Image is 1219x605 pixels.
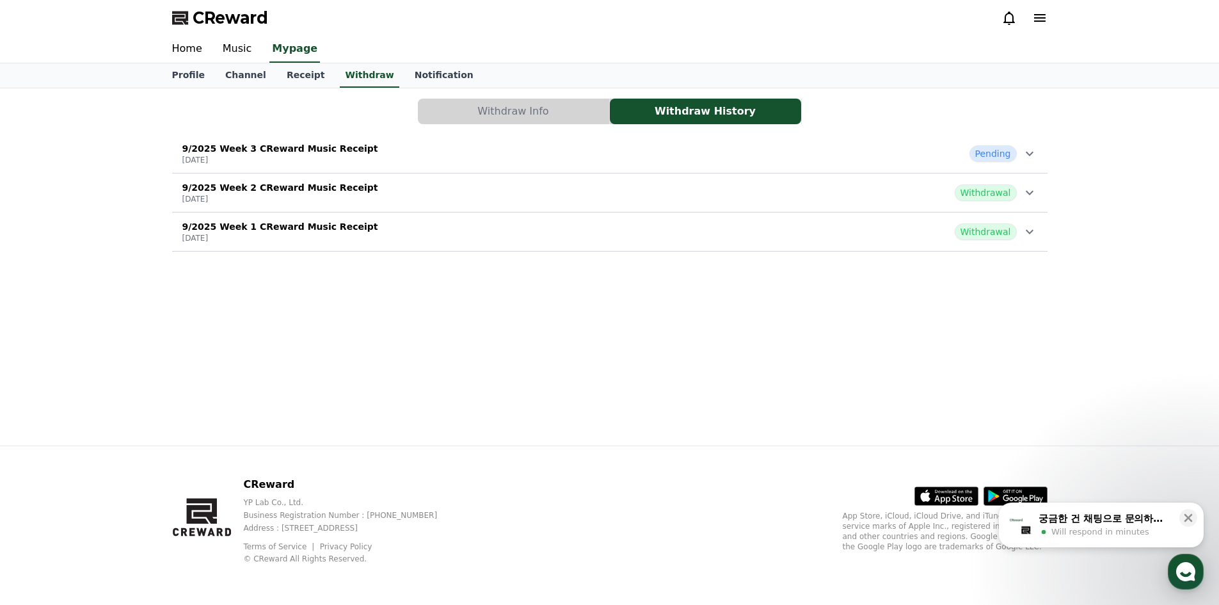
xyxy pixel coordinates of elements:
[189,425,221,435] span: Settings
[243,523,458,533] p: Address : [STREET_ADDRESS]
[172,173,1048,213] button: 9/2025 Week 2 CReward Music Receipt [DATE] Withdrawal
[610,99,802,124] a: Withdraw History
[182,194,378,204] p: [DATE]
[243,477,458,492] p: CReward
[182,181,378,194] p: 9/2025 Week 2 CReward Music Receipt
[162,63,215,88] a: Profile
[243,542,316,551] a: Terms of Service
[172,134,1048,173] button: 9/2025 Week 3 CReward Music Receipt [DATE] Pending
[243,554,458,564] p: © CReward All Rights Reserved.
[84,406,165,438] a: Messages
[404,63,484,88] a: Notification
[418,99,610,124] a: Withdraw Info
[243,510,458,520] p: Business Registration Number : [PHONE_NUMBER]
[215,63,276,88] a: Channel
[418,99,609,124] button: Withdraw Info
[172,213,1048,252] button: 9/2025 Week 1 CReward Music Receipt [DATE] Withdrawal
[193,8,268,28] span: CReward
[172,8,268,28] a: CReward
[33,425,55,435] span: Home
[843,511,1048,552] p: App Store, iCloud, iCloud Drive, and iTunes Store are service marks of Apple Inc., registered in ...
[182,233,378,243] p: [DATE]
[610,99,801,124] button: Withdraw History
[165,406,246,438] a: Settings
[4,406,84,438] a: Home
[182,220,378,233] p: 9/2025 Week 1 CReward Music Receipt
[243,497,458,508] p: YP Lab Co., Ltd.
[340,63,399,88] a: Withdraw
[320,542,372,551] a: Privacy Policy
[969,145,1017,162] span: Pending
[955,223,1017,240] span: Withdrawal
[182,142,378,155] p: 9/2025 Week 3 CReward Music Receipt
[276,63,335,88] a: Receipt
[182,155,378,165] p: [DATE]
[162,36,212,63] a: Home
[269,36,320,63] a: Mypage
[955,184,1017,201] span: Withdrawal
[212,36,262,63] a: Music
[106,426,144,436] span: Messages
